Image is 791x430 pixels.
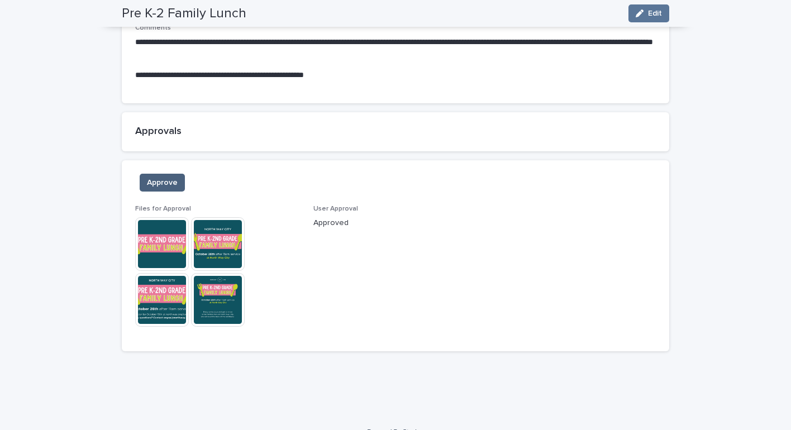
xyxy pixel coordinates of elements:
p: Approved [313,217,478,229]
span: Comments [135,25,171,31]
h2: Pre K-2 Family Lunch [122,6,246,22]
h2: Approvals [135,126,656,138]
span: Edit [648,9,662,17]
button: Approve [140,174,185,192]
span: User Approval [313,206,358,212]
button: Edit [628,4,669,22]
span: Files for Approval [135,206,191,212]
span: Approve [147,177,178,188]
